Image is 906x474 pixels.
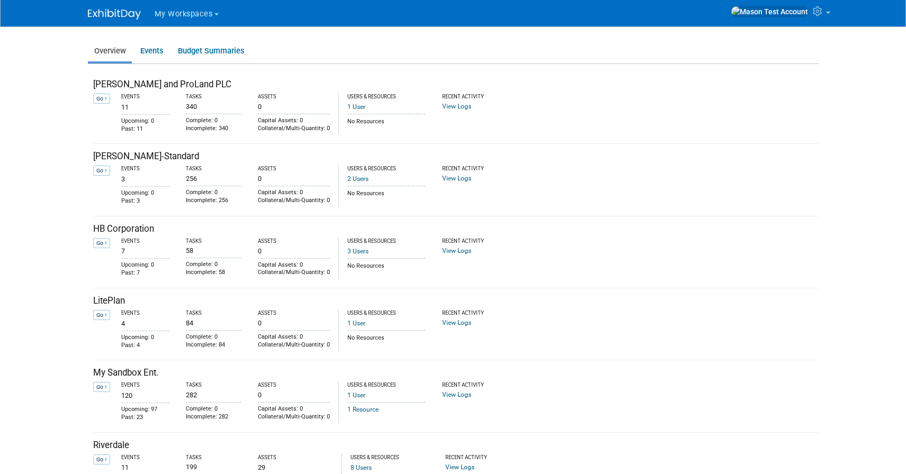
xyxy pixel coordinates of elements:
div: Upcoming: 0 [121,189,169,197]
div: 11 [121,101,169,112]
div: Upcoming: 0 [121,117,169,125]
div: Incomplete: 340 [186,125,241,133]
a: View Logs [442,103,471,110]
span: No Resources [347,334,384,341]
div: Incomplete: 256 [186,197,241,205]
span: No Resources [347,262,384,269]
div: Tasks [186,310,241,317]
div: Events [121,454,169,461]
div: Tasks [186,454,241,461]
div: Collateral/Multi-Quantity: 0 [258,269,330,277]
div: Past: 23 [121,414,169,422]
a: Events [134,41,169,61]
div: Capital Assets: 0 [258,189,330,197]
div: 120 [121,389,169,400]
span: No Resources [347,190,384,197]
div: Assets [258,382,330,389]
div: Assets [258,310,330,317]
div: LitePlan [93,295,819,307]
div: Collateral/Multi-Quantity: 0 [258,341,330,349]
a: 3 Users [347,248,369,255]
a: Budget Summaries [172,41,250,61]
a: Go [93,166,110,176]
div: Users & Resources [347,166,426,172]
div: HB Corporation [93,223,819,235]
div: Recent Activity [442,382,505,389]
div: Users & Resources [347,238,426,245]
div: Capital Assets: 0 [258,333,330,341]
a: 1 User [347,320,365,327]
a: View Logs [445,463,474,471]
div: Assets [258,166,330,172]
div: Recent Activity [442,166,505,172]
div: [PERSON_NAME]-Standard [93,150,819,163]
a: Go [93,94,110,104]
div: Incomplete: 58 [186,269,241,277]
div: 0 [258,317,330,327]
div: Events [121,94,169,101]
div: Recent Activity [445,454,508,461]
div: Upcoming: 0 [121,334,169,342]
div: Collateral/Multi-Quantity: 0 [258,197,330,205]
div: 84 [186,317,241,327]
div: 7 [121,244,169,256]
a: 2 Users [347,175,369,183]
div: Tasks [186,166,241,172]
div: Past: 3 [121,197,169,205]
div: Users & Resources [351,454,429,461]
div: Events [121,238,169,245]
a: Go [93,310,110,320]
div: 256 [186,172,241,183]
div: Events [121,310,169,317]
div: 0 [258,172,330,183]
div: Recent Activity [442,310,505,317]
div: Past: 4 [121,342,169,350]
div: Upcoming: 0 [121,261,169,269]
a: View Logs [442,247,471,254]
div: Tasks [186,94,241,101]
a: 1 User [347,103,365,111]
div: 3 [121,172,169,184]
div: Recent Activity [442,94,505,101]
span: No Resources [347,118,384,125]
div: Complete: 0 [186,189,241,197]
div: 282 [186,389,241,399]
a: 8 Users [351,464,372,471]
div: Assets [258,94,330,101]
div: Collateral/Multi-Quantity: 0 [258,413,330,421]
img: Mason Test Account [731,6,809,17]
div: Past: 11 [121,125,169,133]
div: 29 [258,461,333,472]
div: 0 [258,101,330,111]
div: Capital Assets: 0 [258,261,330,269]
div: My Sandbox Ent. [93,367,819,379]
a: Go [93,454,110,464]
div: Complete: 0 [186,405,241,413]
div: Users & Resources [347,94,426,101]
div: Capital Assets: 0 [258,405,330,413]
a: View Logs [442,319,471,326]
div: Riverdale [93,439,819,452]
div: Assets [258,238,330,245]
img: ExhibitDay [88,9,141,20]
a: Go [93,382,110,392]
div: Upcoming: 97 [121,406,169,414]
div: Users & Resources [347,310,426,317]
div: Incomplete: 84 [186,341,241,349]
div: 11 [121,461,169,472]
div: [PERSON_NAME] and ProLand PLC [93,78,819,91]
div: Assets [258,454,333,461]
a: 1 User [347,391,365,399]
div: Collateral/Multi-Quantity: 0 [258,125,330,133]
div: Users & Resources [347,382,426,389]
div: Events [121,382,169,389]
div: 199 [186,461,241,471]
a: View Logs [442,175,471,182]
div: 340 [186,101,241,111]
div: 0 [258,389,330,399]
div: Complete: 0 [186,117,241,125]
div: Capital Assets: 0 [258,117,330,125]
a: Overview [88,41,132,61]
div: Tasks [186,382,241,389]
div: Tasks [186,238,241,245]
